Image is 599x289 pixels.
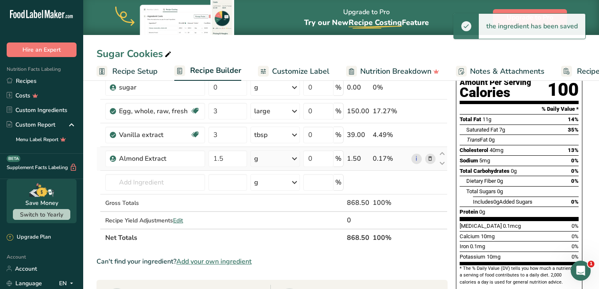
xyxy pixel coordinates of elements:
span: 0% [571,178,579,184]
a: Recipe Setup [97,62,158,81]
div: 0 [347,215,369,225]
span: 0% [571,199,579,205]
span: 0% [572,254,579,260]
span: Includes Added Sugars [473,199,532,205]
input: Add Ingredient [105,174,205,191]
span: 0g [497,188,503,194]
div: 0.00 [347,82,369,92]
th: 868.50 [345,229,371,246]
button: Switch to Yearly [13,209,70,220]
div: Almond Extract [119,154,200,164]
span: Iron [460,243,469,249]
div: the ingredient has been saved [479,14,585,39]
div: 100% [373,198,408,208]
div: g [254,154,258,164]
div: tbsp [254,130,267,140]
a: i [411,154,422,164]
div: EN [59,278,77,288]
span: 0g [489,137,495,143]
div: Can't find your ingredient? [97,257,448,267]
span: Recipe Costing [349,17,402,27]
button: Hire an Expert [7,42,77,57]
span: Recipe Builder [190,65,241,76]
span: Dietary Fiber [466,178,496,184]
div: Upgrade Plan [7,233,51,242]
span: Upgrade to Pro [507,12,553,22]
th: Net Totals [104,229,345,246]
span: Nutrition Breakdown [360,66,431,77]
button: Upgrade to Pro [493,9,567,26]
div: Vanilla extract [119,130,190,140]
th: 100% [371,229,410,246]
div: Gross Totals [105,199,205,207]
span: Total Carbohydrates [460,168,510,174]
section: * The % Daily Value (DV) tells you how much a nutrient in a serving of food contributes to a dail... [460,265,579,286]
span: 0.1mcg [503,223,521,229]
div: 4.49% [373,130,408,140]
div: 1.50 [347,154,369,164]
div: Upgrade to Pro [304,0,429,35]
div: 0% [373,82,408,92]
span: Add your own ingredient [176,257,252,267]
span: Total Sugars [466,188,496,194]
div: BETA [7,155,20,162]
span: Notes & Attachments [470,66,545,77]
span: Total Fat [460,116,481,122]
div: 17.27% [373,106,408,116]
span: 40mg [490,147,503,153]
span: Calcium [460,233,480,239]
span: Potassium [460,254,485,260]
section: % Daily Value * [460,104,579,114]
span: Recipe Setup [112,66,158,77]
span: 11g [483,116,491,122]
span: 0% [572,233,579,239]
span: 0.1mg [470,243,485,249]
a: Customize Label [258,62,329,81]
div: Sugar Cookies [97,46,173,61]
div: 100 [547,79,579,101]
span: [MEDICAL_DATA] [460,223,502,229]
iframe: Intercom live chat [571,261,591,281]
div: g [254,177,258,187]
div: Save Money [25,199,58,207]
span: Fat [466,137,488,143]
span: 0% [571,157,579,164]
div: g [254,82,258,92]
span: 7g [499,127,505,133]
span: 0g [511,168,517,174]
span: 5mg [479,157,490,164]
div: 0.17% [373,154,408,164]
span: 0g [497,178,503,184]
div: Egg, whole, raw, fresh [119,106,190,116]
span: Saturated Fat [466,127,498,133]
div: 150.00 [347,106,369,116]
span: 10mg [481,233,495,239]
span: 0% [572,243,579,249]
div: 868.50 [347,198,369,208]
div: Calories [460,87,531,99]
span: Customize Label [272,66,329,77]
span: 35% [568,127,579,133]
i: Trans [466,137,480,143]
div: Amount Per Serving [460,79,531,87]
div: 39.00 [347,130,369,140]
div: Custom Report [7,120,55,129]
div: sugar [119,82,200,92]
span: Cholesterol [460,147,488,153]
span: Sodium [460,157,478,164]
a: Nutrition Breakdown [346,62,439,81]
span: 0% [572,223,579,229]
span: 14% [568,116,579,122]
span: 10mg [487,254,500,260]
span: 0% [571,168,579,174]
span: Try our New Feature [304,17,429,27]
span: 0g [479,209,485,215]
span: 0g [493,199,499,205]
span: 1 [588,261,594,267]
div: large [254,106,270,116]
span: Protein [460,209,478,215]
span: Edit [173,217,183,224]
div: Recipe Yield Adjustments [105,216,205,225]
a: Recipe Builder [174,61,241,81]
span: 13% [568,147,579,153]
